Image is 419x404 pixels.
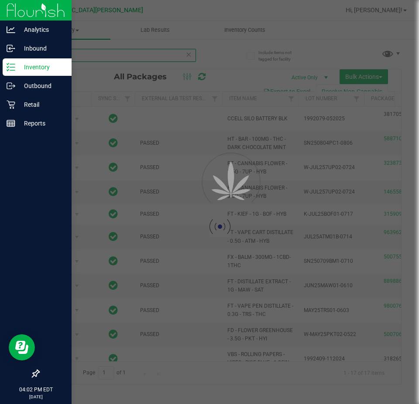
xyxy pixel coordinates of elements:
inline-svg: Outbound [7,81,15,90]
p: Inventory [15,62,68,72]
inline-svg: Reports [7,119,15,128]
iframe: Resource center [9,334,35,360]
p: Reports [15,118,68,129]
p: Inbound [15,43,68,54]
p: Outbound [15,81,68,91]
p: [DATE] [4,394,68,400]
p: 04:02 PM EDT [4,386,68,394]
inline-svg: Retail [7,100,15,109]
p: Retail [15,99,68,110]
inline-svg: Inventory [7,63,15,71]
p: Analytics [15,24,68,35]
inline-svg: Analytics [7,25,15,34]
inline-svg: Inbound [7,44,15,53]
